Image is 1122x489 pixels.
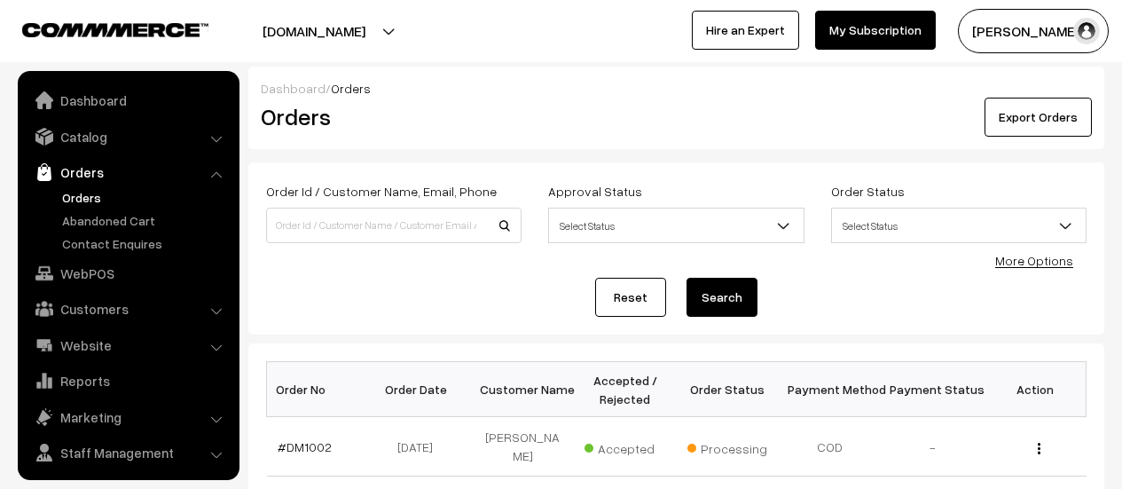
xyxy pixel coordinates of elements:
img: COMMMERCE [22,23,208,36]
th: Order No [267,362,370,417]
a: Marketing [22,401,233,433]
td: COD [779,417,882,477]
td: [DATE] [369,417,472,477]
a: Orders [22,156,233,188]
a: Reports [22,365,233,397]
input: Order Id / Customer Name / Customer Email / Customer Phone [266,208,522,243]
th: Order Date [369,362,472,417]
span: Select Status [831,208,1087,243]
a: Website [22,329,233,361]
span: Orders [331,81,371,96]
th: Accepted / Rejected [574,362,677,417]
label: Order Status [831,182,905,201]
th: Payment Method [779,362,882,417]
button: Export Orders [985,98,1092,137]
h2: Orders [261,103,520,130]
th: Action [984,362,1087,417]
a: Staff Management [22,437,233,469]
span: Accepted [585,435,673,458]
a: More Options [995,253,1073,268]
a: Orders [58,188,233,207]
a: Contact Enquires [58,234,233,253]
td: - [882,417,985,477]
span: Select Status [548,208,804,243]
a: Hire an Expert [692,11,799,50]
a: Customers [22,293,233,325]
a: #DM1002 [278,439,332,454]
span: Select Status [832,210,1086,241]
a: Reset [595,278,666,317]
a: My Subscription [815,11,936,50]
a: Abandoned Cart [58,211,233,230]
a: Catalog [22,121,233,153]
td: [PERSON_NAME] [472,417,575,477]
img: user [1073,18,1100,44]
img: Menu [1038,443,1040,454]
span: Processing [687,435,776,458]
a: Dashboard [22,84,233,116]
button: [PERSON_NAME] [958,9,1109,53]
div: / [261,79,1092,98]
button: Search [687,278,757,317]
label: Approval Status [548,182,642,201]
label: Order Id / Customer Name, Email, Phone [266,182,497,201]
span: Select Status [549,210,803,241]
th: Customer Name [472,362,575,417]
a: Dashboard [261,81,326,96]
a: WebPOS [22,257,233,289]
a: COMMMERCE [22,18,177,39]
th: Order Status [677,362,780,417]
button: [DOMAIN_NAME] [200,9,428,53]
th: Payment Status [882,362,985,417]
